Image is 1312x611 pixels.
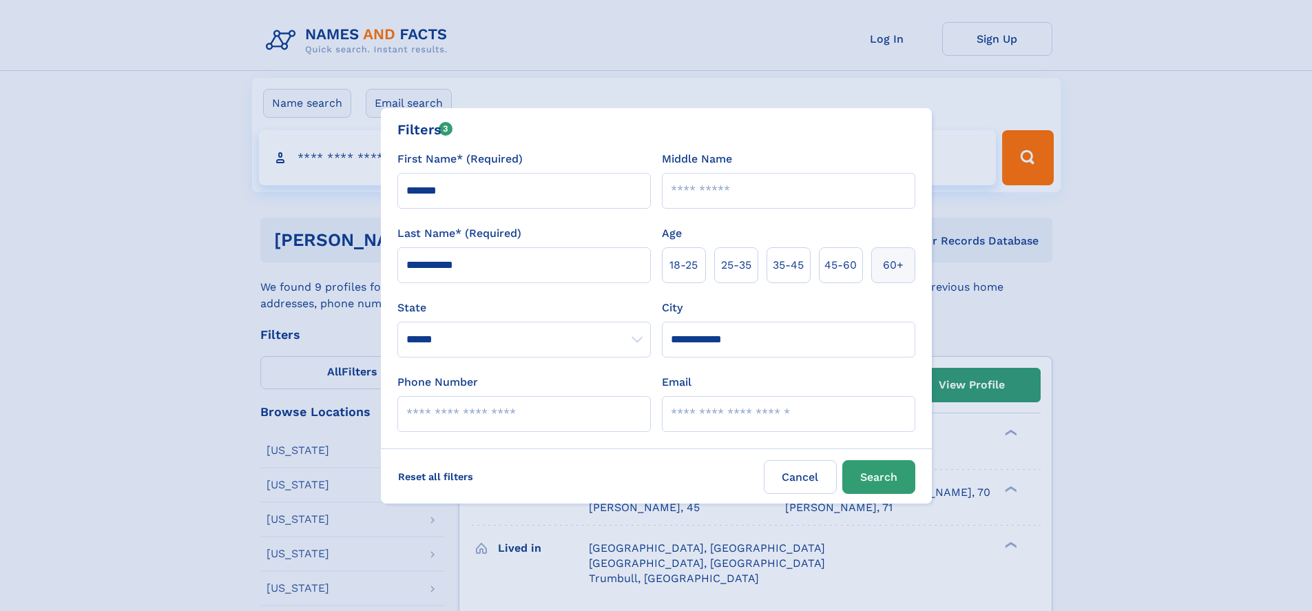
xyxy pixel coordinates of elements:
[721,257,751,273] span: 25‑35
[883,257,904,273] span: 60+
[397,119,453,140] div: Filters
[662,151,732,167] label: Middle Name
[662,374,691,391] label: Email
[397,151,523,167] label: First Name* (Required)
[764,460,837,494] label: Cancel
[389,460,482,493] label: Reset all filters
[824,257,857,273] span: 45‑60
[842,460,915,494] button: Search
[773,257,804,273] span: 35‑45
[397,225,521,242] label: Last Name* (Required)
[669,257,698,273] span: 18‑25
[397,374,478,391] label: Phone Number
[662,225,682,242] label: Age
[397,300,651,316] label: State
[662,300,683,316] label: City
